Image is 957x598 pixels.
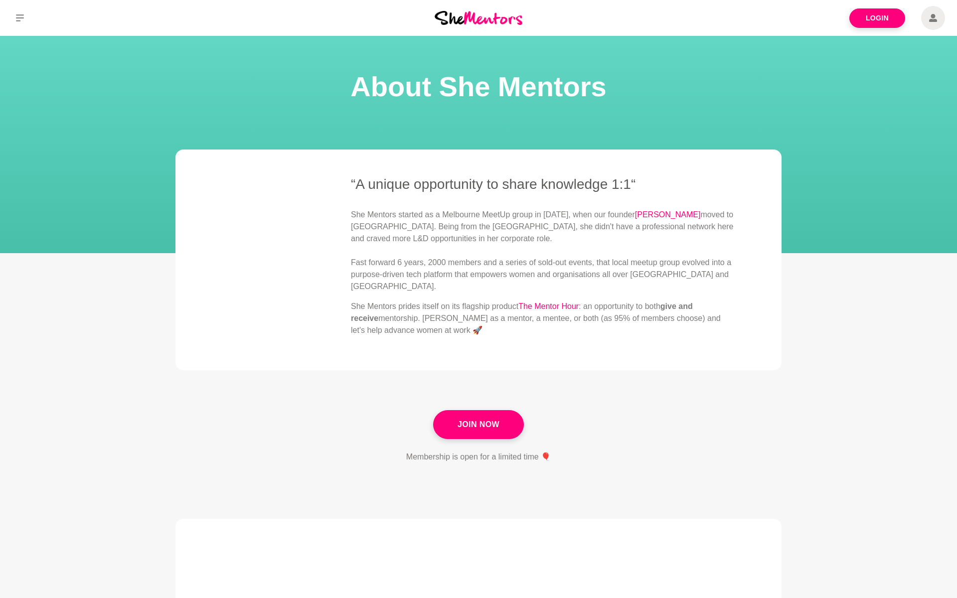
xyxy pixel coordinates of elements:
p: She Mentors prides itself on its flagship product : an opportunity to both mentorship. [PERSON_NA... [351,300,734,336]
h3: “A unique opportunity to share knowledge 1:1“ [351,175,734,193]
p: She Mentors started as a Melbourne MeetUp group in [DATE], when our founder moved to [GEOGRAPHIC_... [351,209,734,293]
a: The Mentor Hour [518,302,579,310]
h1: About She Mentors [12,68,945,106]
img: She Mentors Logo [435,11,522,24]
a: Login [849,8,905,28]
p: Membership is open for a limited time 🎈 [406,451,551,463]
a: Join Now [433,410,524,439]
a: [PERSON_NAME] [635,210,701,219]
